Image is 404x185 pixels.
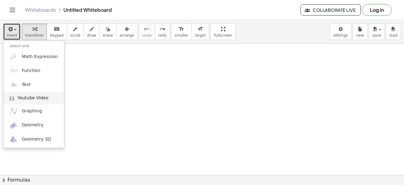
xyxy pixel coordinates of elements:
[3,118,64,132] a: Geometry
[3,92,64,104] a: Youtube Video
[356,33,364,38] span: new
[25,33,44,38] span: transform
[70,33,80,38] span: scrub
[210,23,235,40] button: fullscreen
[144,25,150,33] i: undo
[3,50,64,64] a: Math Expression
[10,107,17,115] img: ggb-graphing.svg
[178,25,184,33] i: format_size
[10,81,17,88] img: Aa.png
[67,23,84,40] button: scrub
[3,104,64,118] a: Graphing
[372,33,381,38] span: save
[17,95,48,101] span: Youtube Video
[386,23,401,40] button: load
[87,33,96,38] span: draw
[120,33,134,38] span: arrange
[103,33,113,38] span: erase
[389,33,397,38] span: load
[306,7,356,13] span: Collaborate Live
[25,7,56,13] a: Whiteboards
[84,23,100,40] button: draw
[10,121,17,129] img: ggb-geometry.svg
[159,25,165,33] i: redo
[171,23,192,40] button: format_sizesmaller
[3,23,21,40] button: insert
[47,23,67,40] button: keyboardkeypad
[99,23,116,40] button: erase
[116,23,138,40] button: arrange
[22,108,42,114] span: Graphing
[353,23,368,40] button: new
[175,33,188,38] span: smaller
[10,53,17,61] img: sqrt_x.png
[195,33,206,38] span: larger
[54,25,60,33] i: keyboard
[3,64,64,78] a: Function
[22,136,51,142] span: Geometry 3D
[7,33,17,38] span: insert
[330,23,351,40] button: settings
[50,33,64,38] span: keypad
[155,23,170,40] button: redoredo
[139,23,155,40] button: undoundo
[333,33,348,38] span: settings
[3,43,64,50] li: select one:
[301,4,361,16] button: Collaborate Live
[22,122,44,128] span: Geometry
[3,132,64,146] a: Geometry 3D
[3,78,64,92] a: Text
[10,135,17,143] img: ggb-3d.svg
[214,33,232,38] span: fullscreen
[191,23,209,40] button: format_sizelarger
[362,4,392,16] button: Log in
[22,23,47,40] button: transform
[369,23,385,40] button: save
[197,25,203,33] i: format_size
[22,82,30,88] span: Text
[142,33,152,38] span: undo
[158,33,167,38] span: redo
[22,68,40,74] span: Function
[10,67,17,74] img: f_x.png
[7,5,17,15] button: Toggle navigation
[22,54,57,60] span: Math Expression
